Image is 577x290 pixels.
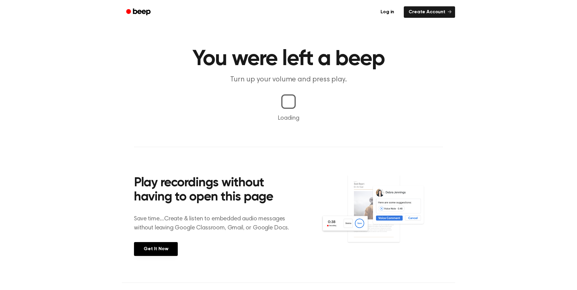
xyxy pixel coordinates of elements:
a: Create Account [404,6,455,18]
p: Loading [7,114,570,123]
h1: You were left a beep [134,48,443,70]
a: Get It Now [134,242,178,256]
p: Turn up your volume and press play. [173,75,404,85]
h2: Play recordings without having to open this page [134,176,297,205]
a: Beep [122,6,156,18]
img: Voice Comments on Docs and Recording Widget [321,174,443,255]
a: Log in [375,5,400,19]
p: Save time....Create & listen to embedded audio messages without leaving Google Classroom, Gmail, ... [134,214,297,232]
